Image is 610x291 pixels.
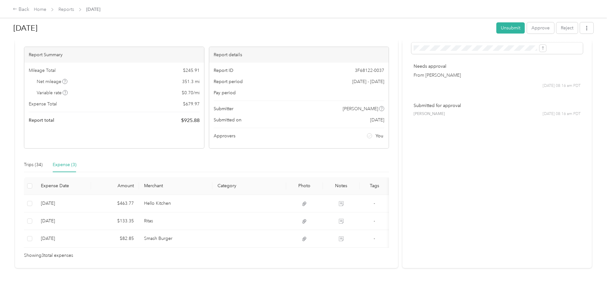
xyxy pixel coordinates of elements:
[214,117,241,123] span: Submitted on
[214,133,235,139] span: Approvers
[414,72,581,79] p: From [PERSON_NAME]
[323,177,360,195] th: Notes
[214,89,236,96] span: Pay period
[370,117,384,123] span: [DATE]
[414,111,445,117] span: [PERSON_NAME]
[86,6,100,13] span: [DATE]
[365,183,384,188] div: Tags
[36,212,91,230] td: 8-25-2025
[91,177,139,195] th: Amount
[374,201,375,206] span: -
[360,230,389,248] td: -
[182,78,200,85] span: 351.3 mi
[29,101,57,107] span: Expense Total
[24,252,73,259] span: Showing 3 total expenses
[360,212,389,230] td: -
[214,78,243,85] span: Report period
[527,22,554,34] button: Approve
[139,195,213,212] td: Hello Kitchen
[139,177,213,195] th: Merchant
[34,7,46,12] a: Home
[214,67,233,74] span: Report ID
[209,47,389,63] div: Report details
[212,177,286,195] th: Category
[574,255,610,291] iframe: Everlance-gr Chat Button Frame
[376,133,383,139] span: You
[352,78,384,85] span: [DATE] - [DATE]
[414,63,581,70] p: Needs approval
[183,67,200,74] span: $ 245.91
[183,101,200,107] span: $ 679.97
[37,89,68,96] span: Variable rate
[91,195,139,212] td: $463.77
[374,236,375,241] span: -
[543,83,581,89] span: [DATE] 08:16 am PDT
[360,177,389,195] th: Tags
[355,67,384,74] span: 3F68122-0037
[496,22,525,34] button: Unsubmit
[286,177,323,195] th: Photo
[343,105,378,112] span: [PERSON_NAME]
[29,117,54,124] span: Report total
[556,22,578,34] button: Reject
[91,212,139,230] td: $133.35
[24,47,204,63] div: Report Summary
[36,230,91,248] td: 8-25-2025
[182,89,200,96] span: $ 0.70 / mi
[181,117,200,124] span: $ 925.88
[36,195,91,212] td: 8-25-2025
[543,111,581,117] span: [DATE] 08:16 am PDT
[13,6,29,13] div: Back
[29,67,56,74] span: Mileage Total
[360,195,389,212] td: -
[374,218,375,224] span: -
[37,78,68,85] span: Net mileage
[24,161,42,168] div: Trips (34)
[214,105,233,112] span: Submitter
[139,212,213,230] td: Ritas
[13,20,492,36] h1: Aug 2025
[91,230,139,248] td: $82.85
[36,177,91,195] th: Expense Date
[58,7,74,12] a: Reports
[414,102,581,109] p: Submitted for approval
[53,161,76,168] div: Expense (3)
[139,230,213,248] td: Smash Burger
